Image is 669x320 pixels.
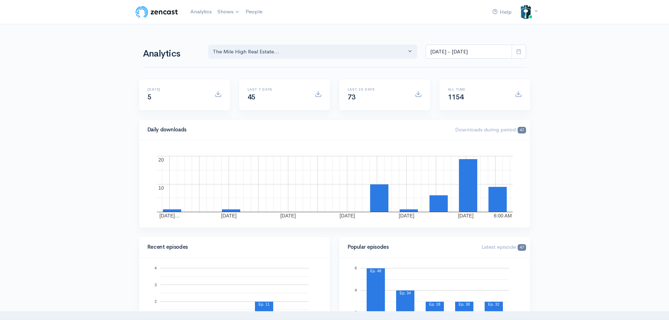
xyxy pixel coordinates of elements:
img: ZenCast Logo [135,5,179,19]
button: The Mile High Real Estate... [208,45,418,59]
h4: Daily downloads [147,127,447,133]
text: Ep. 11 [258,302,270,306]
input: analytics date range selector [426,45,512,59]
text: 20 [158,157,164,163]
text: [DATE]… [159,213,179,218]
span: 73 [348,93,356,102]
span: Latest episode: [481,243,526,250]
a: Analytics [188,4,215,19]
text: Ep. 48 [370,269,381,273]
text: 10 [158,185,164,191]
h6: All time [448,87,506,91]
text: Ep. 38 [459,302,470,306]
div: The Mile High Real Estate... [213,48,407,56]
text: [DATE] [280,213,296,218]
span: 1154 [448,93,464,102]
a: Shows [215,4,243,20]
h1: Analytics [143,49,200,59]
text: 3 [154,282,156,287]
span: 47 [518,244,526,251]
text: 4 [154,266,156,270]
span: 5 [147,93,152,102]
span: Downloads during period: [455,126,526,133]
h4: Recent episodes [147,244,317,250]
text: [DATE] [339,213,355,218]
text: Ep. 32 [488,302,499,306]
h6: Last 30 days [348,87,406,91]
text: Ep. 34 [400,291,411,295]
a: People [243,4,265,19]
text: 6 [354,266,356,270]
text: 2 [154,299,156,303]
svg: A chart. [147,149,522,219]
h6: [DATE] [147,87,206,91]
text: [DATE] [458,213,473,218]
text: 2 [354,310,356,314]
span: 45 [248,93,256,102]
text: 6:00 AM [493,213,511,218]
text: Ep. 18 [429,302,440,306]
h6: Last 7 days [248,87,306,91]
text: 4 [354,288,356,292]
text: [DATE] [221,213,236,218]
span: 47 [518,127,526,133]
img: ... [519,5,533,19]
a: Help [490,5,514,20]
h4: Popular episodes [348,244,473,250]
text: [DATE] [399,213,414,218]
